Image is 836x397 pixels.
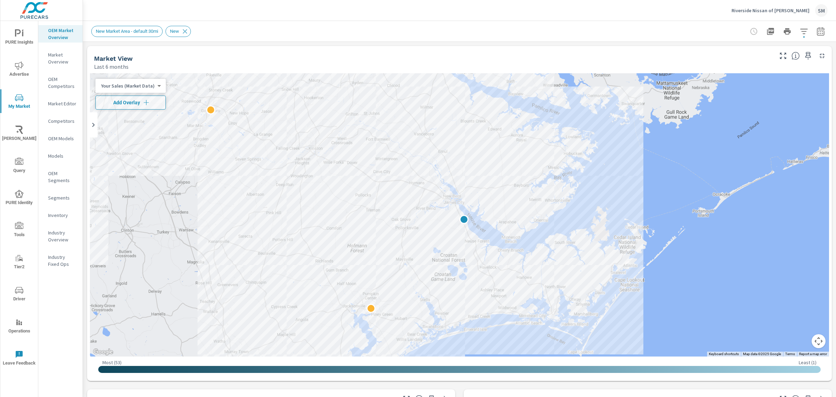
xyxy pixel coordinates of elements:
[38,133,83,144] div: OEM Models
[38,227,83,245] div: Industry Overview
[48,135,77,142] p: OEM Models
[48,254,77,268] p: Industry Fixed Ops
[780,24,794,38] button: Print Report
[2,126,36,143] span: [PERSON_NAME]
[101,83,155,89] p: Your Sales (Market Data)
[38,25,83,43] div: OEM Market Overview
[803,50,814,61] span: Save this to your personalized report
[38,74,83,91] div: OEM Competitors
[816,50,828,61] button: Minimize Widget
[731,7,810,14] p: Riverside Nissan of [PERSON_NAME]
[48,194,77,201] p: Segments
[92,347,115,357] a: Open this area in Google Maps (opens a new window)
[95,96,166,110] button: Add Overlay
[797,24,811,38] button: Apply Filters
[48,212,77,219] p: Inventory
[94,62,129,71] p: Last 6 months
[99,99,163,106] span: Add Overlay
[2,29,36,46] span: PURE Insights
[48,76,77,90] p: OEM Competitors
[2,190,36,207] span: PURE Identity
[48,27,77,41] p: OEM Market Overview
[38,151,83,161] div: Models
[95,83,160,89] div: Your Sales (Market Data)
[38,116,83,126] div: Competitors
[38,168,83,186] div: OEM Segments
[815,4,828,17] div: SM
[48,118,77,125] p: Competitors
[814,24,828,38] button: Select Date Range
[743,352,781,356] span: Map data ©2025 Google
[166,29,183,34] span: New
[791,52,800,60] span: Find the biggest opportunities in your market for your inventory. Understand by postal code where...
[48,229,77,243] p: Industry Overview
[777,50,789,61] button: Make Fullscreen
[799,359,816,366] p: Least ( 1 )
[709,352,739,357] button: Keyboard shortcuts
[0,21,38,374] div: nav menu
[48,100,77,107] p: Market Editor
[48,152,77,159] p: Models
[94,55,133,62] h5: Market View
[2,222,36,239] span: Tools
[812,334,826,348] button: Map camera controls
[38,252,83,269] div: Industry Fixed Ops
[2,158,36,175] span: Query
[764,24,777,38] button: "Export Report to PDF"
[48,51,77,65] p: Market Overview
[48,170,77,184] p: OEM Segments
[2,286,36,303] span: Driver
[38,98,83,109] div: Market Editor
[38,50,83,67] div: Market Overview
[2,350,36,367] span: Leave Feedback
[38,193,83,203] div: Segments
[92,29,162,34] span: New Market Area - default 30mi
[785,352,795,356] a: Terms (opens in new tab)
[38,210,83,220] div: Inventory
[2,254,36,271] span: Tier2
[799,352,827,356] a: Report a map error
[165,26,191,37] div: New
[92,347,115,357] img: Google
[102,359,122,366] p: Most ( 53 )
[2,318,36,335] span: Operations
[2,61,36,78] span: Advertise
[2,93,36,111] span: My Market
